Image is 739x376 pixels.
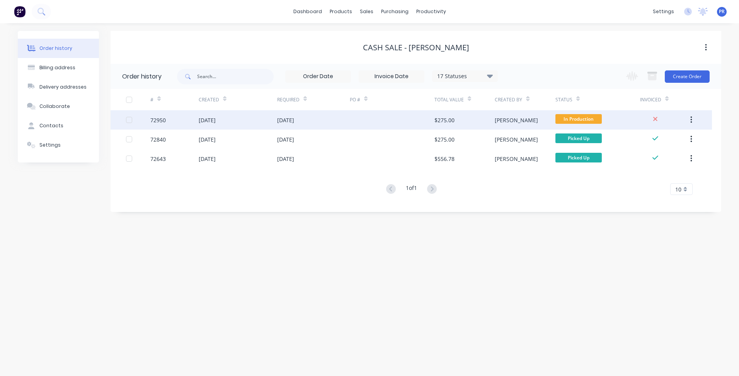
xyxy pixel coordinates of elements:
div: # [150,96,153,103]
div: Total Value [434,96,464,103]
span: In Production [555,114,602,124]
div: 1 of 1 [406,184,417,195]
div: $275.00 [434,116,455,124]
div: purchasing [377,6,412,17]
div: Created [199,96,219,103]
div: Created By [495,89,555,110]
button: Collaborate [18,97,99,116]
button: Settings [18,135,99,155]
div: Created [199,89,277,110]
span: Picked Up [555,133,602,143]
div: Cash Sale - [PERSON_NAME] [363,43,469,52]
div: Contacts [39,122,63,129]
div: [DATE] [277,135,294,144]
div: sales [356,6,377,17]
img: Factory [14,6,26,17]
div: Order history [122,72,162,81]
div: Billing address [39,64,75,71]
div: Required [277,89,350,110]
div: [DATE] [199,116,216,124]
div: Required [277,96,300,103]
div: [DATE] [199,135,216,144]
div: $556.78 [434,155,455,163]
div: # [150,89,199,110]
input: Search... [197,69,274,84]
div: [DATE] [199,155,216,163]
div: $275.00 [434,135,455,144]
span: Picked Up [555,153,602,162]
div: [PERSON_NAME] [495,135,538,144]
div: Invoiced [640,96,661,103]
div: Invoiced [640,89,688,110]
div: PO # [350,89,434,110]
div: Status [555,89,640,110]
div: productivity [412,6,450,17]
span: 10 [675,185,681,193]
button: Create Order [665,70,710,83]
div: settings [649,6,678,17]
div: Created By [495,96,522,103]
div: 72840 [150,135,166,144]
div: PO # [350,96,360,103]
a: dashboard [289,6,326,17]
div: products [326,6,356,17]
div: [DATE] [277,116,294,124]
div: [DATE] [277,155,294,163]
div: Delivery addresses [39,84,87,91]
div: Order history [39,45,72,52]
div: Settings [39,142,61,149]
div: 17 Statuses [433,72,497,80]
div: Status [555,96,572,103]
div: Collaborate [39,103,70,110]
button: Billing address [18,58,99,77]
button: Delivery addresses [18,77,99,97]
div: [PERSON_NAME] [495,116,538,124]
div: Total Value [434,89,495,110]
div: [PERSON_NAME] [495,155,538,163]
input: Order Date [286,71,351,82]
button: Order history [18,39,99,58]
div: 72950 [150,116,166,124]
button: Contacts [18,116,99,135]
input: Invoice Date [359,71,424,82]
div: 72643 [150,155,166,163]
span: PR [719,8,725,15]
